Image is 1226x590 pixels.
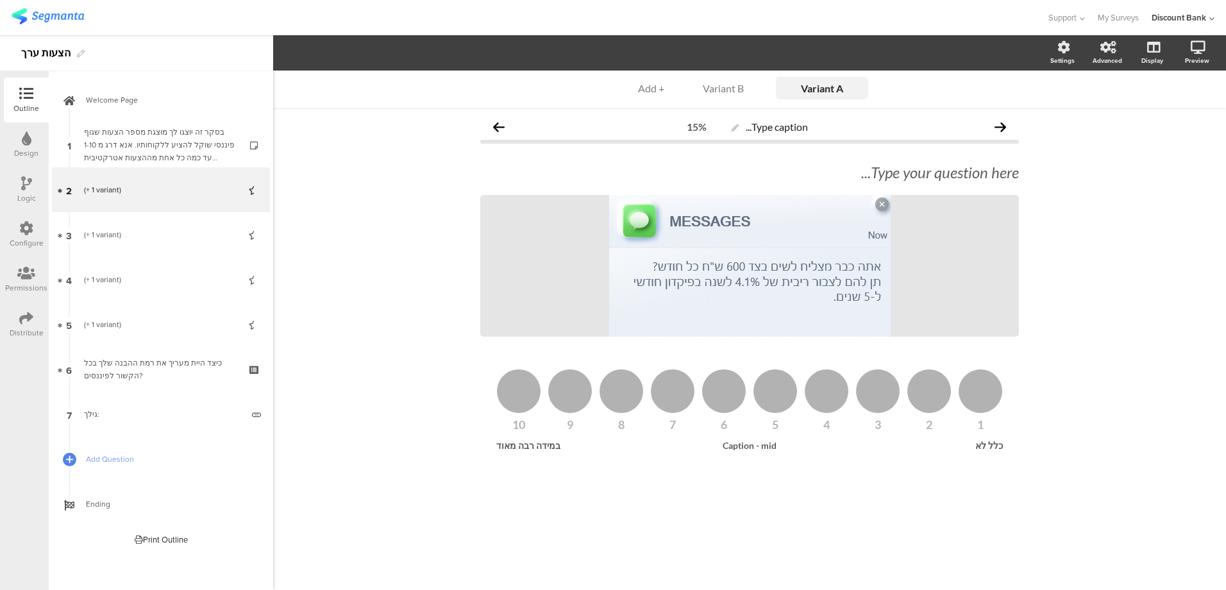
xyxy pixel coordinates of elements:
[52,257,270,302] a: 4 (+ 1 variant)
[52,167,270,212] a: 2 (+ 1 variant)
[84,318,237,331] div: (+ 1 variant)
[52,78,270,122] a: Welcome Page
[14,147,38,159] div: Design
[650,419,695,430] div: 7
[52,347,270,392] a: 6 כיצד היית מעריך את רמת ההבנה שלך בכל הקשור לפיננסים?
[84,126,237,164] div: בסקר זה יוצגו לך מוצגת מספר הצעות שגוף פיננסי שוקל להציע ללקוחותיו. אנא דרג מ 1-10 עד כמה כל אחת ...
[723,440,777,451] span: Caption - mid
[928,440,1003,451] div: כלל לא
[746,121,808,133] span: Type caption...
[84,357,237,382] div: כיצד היית מעריך את רמת ההבנה שלך בכל הקשור לפיננסים?
[86,498,250,510] span: Ending
[701,419,746,430] div: 6
[12,8,84,24] img: segmanta logo
[67,407,72,421] span: 7
[1093,56,1122,65] div: Advanced
[84,408,242,421] div: גילך:
[907,419,952,430] div: 2
[52,302,270,347] a: 5 (+ 1 variant)
[52,392,270,437] a: 7 גילך:
[687,121,707,133] div: 15%
[609,195,891,337] img: cover image
[52,122,270,167] a: 1 בסקר זה יוצגו לך מוצגת מספר הצעות שגוף פיננסי שוקל להציע ללקוחותיו. אנא דרג מ 1-10 עד כמה כל אח...
[855,419,900,430] div: 3
[5,282,47,294] div: Permissions
[66,317,72,332] span: 5
[84,228,237,241] div: (+ 1 variant)
[496,440,571,451] div: במידה רבה מאוד
[790,82,854,94] input: Untitled variant
[1050,56,1075,65] div: Settings
[66,362,72,376] span: 6
[1152,12,1206,24] div: Discount Bank
[52,212,270,257] a: 3 (+ 1 variant)
[599,419,644,430] div: 8
[1048,12,1077,24] span: Support
[804,419,849,430] div: 4
[638,82,664,94] span: + Add
[66,228,72,242] span: 3
[548,419,592,430] div: 9
[691,82,755,94] div: Variant B
[21,43,71,63] div: הצעות ערך
[17,192,36,204] div: Logic
[753,419,798,430] div: 5
[480,163,1019,182] div: Type your question here...
[84,183,237,196] div: (+ 1 variant)
[52,482,270,527] a: Ending
[13,103,39,114] div: Outline
[84,273,237,286] div: (+ 1 variant)
[135,534,188,546] div: Print Outline
[1185,56,1209,65] div: Preview
[66,273,72,287] span: 4
[86,94,250,106] span: Welcome Page
[67,138,71,152] span: 1
[66,183,72,197] span: 2
[1141,56,1163,65] div: Display
[10,327,44,339] div: Distribute
[86,453,250,466] span: Add Question
[496,419,541,430] div: 10
[958,419,1003,430] div: 1
[10,237,44,249] div: Configure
